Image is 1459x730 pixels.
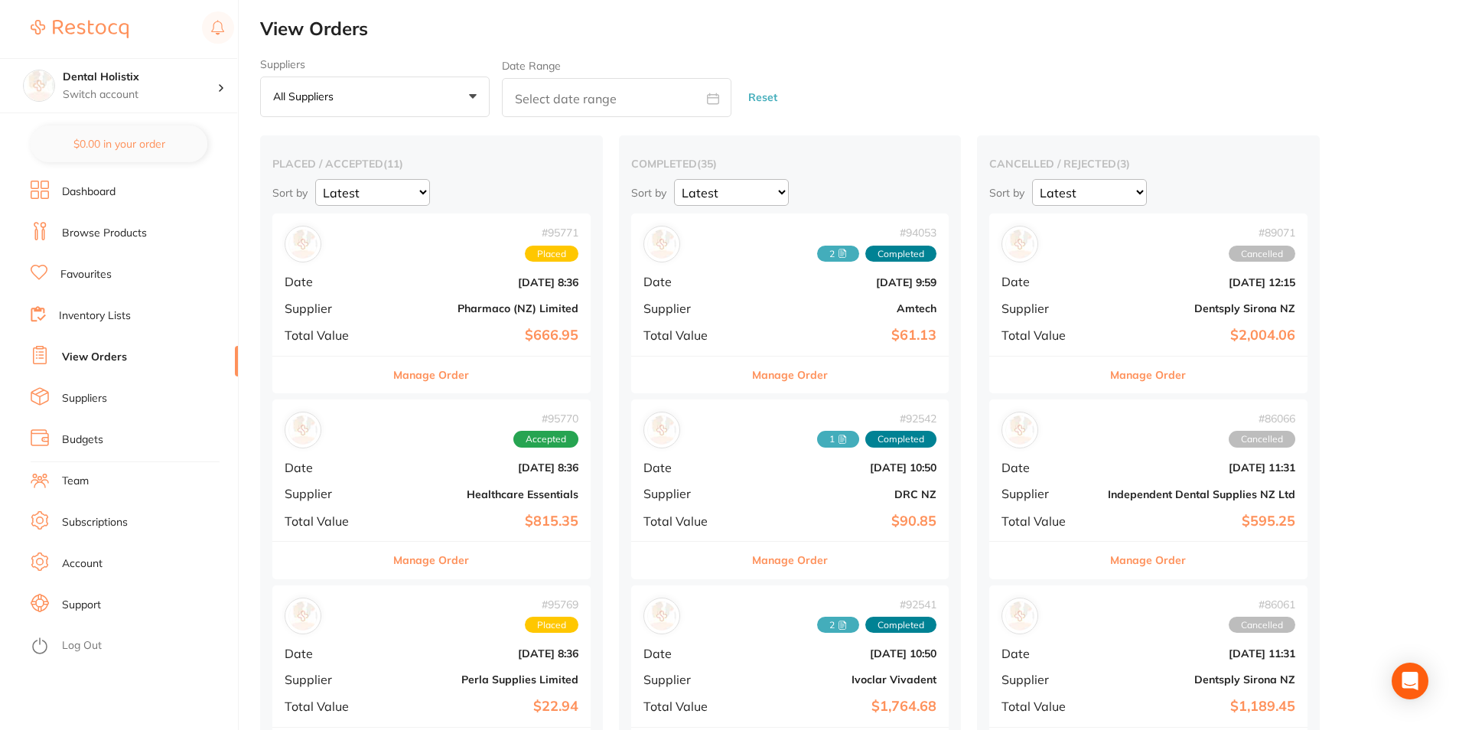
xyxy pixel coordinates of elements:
[1229,431,1295,448] span: Cancelled
[31,634,233,659] button: Log Out
[647,601,676,631] img: Ivoclar Vivadent
[1005,230,1034,259] img: Dentsply Sirona NZ
[817,617,859,634] span: Received
[749,647,936,660] b: [DATE] 10:50
[393,357,469,393] button: Manage Order
[744,77,782,118] button: Reset
[391,302,578,314] b: Pharmaco (NZ) Limited
[1001,301,1096,315] span: Supplier
[391,488,578,500] b: Healthcare Essentials
[1108,513,1295,530] b: $595.25
[285,275,379,288] span: Date
[272,399,591,579] div: Healthcare Essentials#95770AcceptedDate[DATE] 8:36SupplierHealthcare EssentialsTotal Value$815.35...
[643,328,738,342] span: Total Value
[643,673,738,686] span: Supplier
[1110,357,1186,393] button: Manage Order
[502,60,561,72] label: Date Range
[631,186,666,200] p: Sort by
[1108,488,1295,500] b: Independent Dental Supplies NZ Ltd
[285,514,379,528] span: Total Value
[63,87,217,103] p: Switch account
[272,213,591,393] div: Pharmaco (NZ) Limited#95771PlacedDate[DATE] 8:36SupplierPharmaco (NZ) LimitedTotal Value$666.95Ma...
[502,78,731,117] input: Select date range
[1229,598,1295,611] span: # 86061
[62,598,101,613] a: Support
[643,275,738,288] span: Date
[393,542,469,578] button: Manage Order
[288,601,318,631] img: Perla Supplies Limited
[31,20,129,38] img: Restocq Logo
[63,70,217,85] h4: Dental Holistix
[24,70,54,101] img: Dental Holistix
[1001,647,1096,660] span: Date
[1108,647,1295,660] b: [DATE] 11:31
[1108,699,1295,715] b: $1,189.45
[749,302,936,314] b: Amtech
[525,617,578,634] span: Placed
[1108,328,1295,344] b: $2,004.06
[1229,412,1295,425] span: # 86066
[1229,246,1295,262] span: Cancelled
[62,184,116,200] a: Dashboard
[391,461,578,474] b: [DATE] 8:36
[1005,416,1034,445] img: Independent Dental Supplies NZ Ltd
[643,461,738,474] span: Date
[62,432,103,448] a: Budgets
[1108,673,1295,686] b: Dentsply Sirona NZ
[752,542,828,578] button: Manage Order
[647,230,676,259] img: Amtech
[643,514,738,528] span: Total Value
[62,556,103,572] a: Account
[1001,487,1096,500] span: Supplier
[391,328,578,344] b: $666.95
[647,416,676,445] img: DRC NZ
[525,246,578,262] span: Placed
[817,431,859,448] span: Received
[525,598,578,611] span: # 95769
[1392,663,1428,699] div: Open Intercom Messenger
[1001,699,1096,713] span: Total Value
[1001,514,1096,528] span: Total Value
[513,431,578,448] span: Accepted
[60,267,112,282] a: Favourites
[62,226,147,241] a: Browse Products
[1001,275,1096,288] span: Date
[260,58,490,70] label: Suppliers
[817,226,936,239] span: # 94053
[1108,461,1295,474] b: [DATE] 11:31
[273,90,340,103] p: All suppliers
[749,673,936,686] b: Ivoclar Vivadent
[643,487,738,500] span: Supplier
[285,673,379,686] span: Supplier
[272,186,308,200] p: Sort by
[989,157,1308,171] h2: cancelled / rejected ( 3 )
[817,412,936,425] span: # 92542
[285,699,379,713] span: Total Value
[391,513,578,530] b: $815.35
[59,308,131,324] a: Inventory Lists
[1229,226,1295,239] span: # 89071
[1108,302,1295,314] b: Dentsply Sirona NZ
[1229,617,1295,634] span: Cancelled
[260,77,490,118] button: All suppliers
[749,276,936,288] b: [DATE] 9:59
[1001,328,1096,342] span: Total Value
[62,474,89,489] a: Team
[31,125,207,162] button: $0.00 in your order
[643,301,738,315] span: Supplier
[817,598,936,611] span: # 92541
[62,350,127,365] a: View Orders
[285,328,379,342] span: Total Value
[1108,276,1295,288] b: [DATE] 12:15
[749,461,936,474] b: [DATE] 10:50
[62,638,102,653] a: Log Out
[288,416,318,445] img: Healthcare Essentials
[749,328,936,344] b: $61.13
[285,301,379,315] span: Supplier
[513,412,578,425] span: # 95770
[391,276,578,288] b: [DATE] 8:36
[643,699,738,713] span: Total Value
[749,513,936,530] b: $90.85
[1110,542,1186,578] button: Manage Order
[865,431,936,448] span: Completed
